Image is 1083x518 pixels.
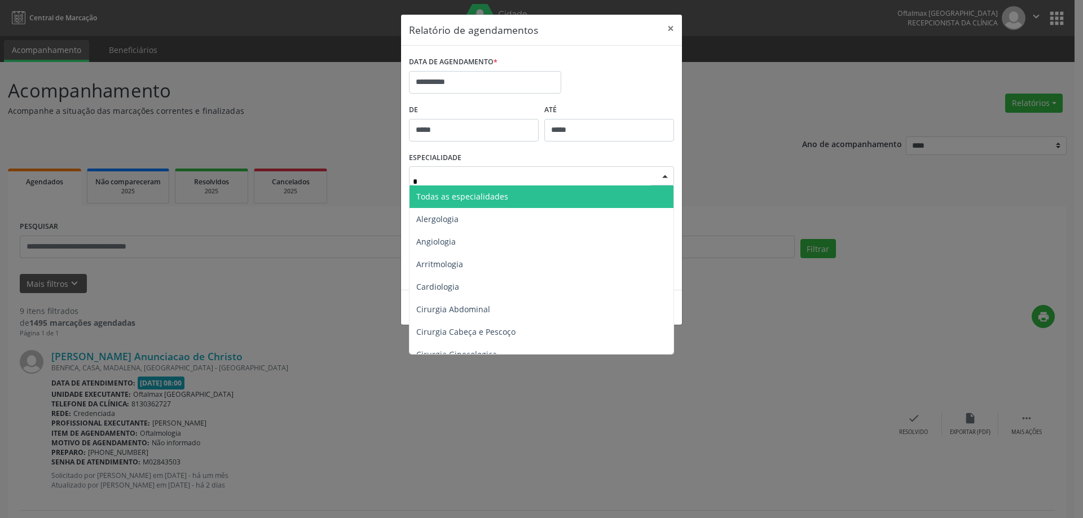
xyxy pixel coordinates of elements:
h5: Relatório de agendamentos [409,23,538,37]
span: Cardiologia [416,281,459,292]
span: Angiologia [416,236,456,247]
span: Cirurgia Abdominal [416,304,490,315]
label: De [409,101,539,119]
label: ESPECIALIDADE [409,149,461,167]
button: Close [659,15,682,42]
span: Cirurgia Cabeça e Pescoço [416,326,516,337]
span: Arritmologia [416,259,463,269]
label: DATA DE AGENDAMENTO [409,54,498,71]
span: Cirurgia Ginecologica [416,349,497,360]
span: Todas as especialidades [416,191,508,202]
span: Alergologia [416,214,459,224]
label: ATÉ [544,101,674,119]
